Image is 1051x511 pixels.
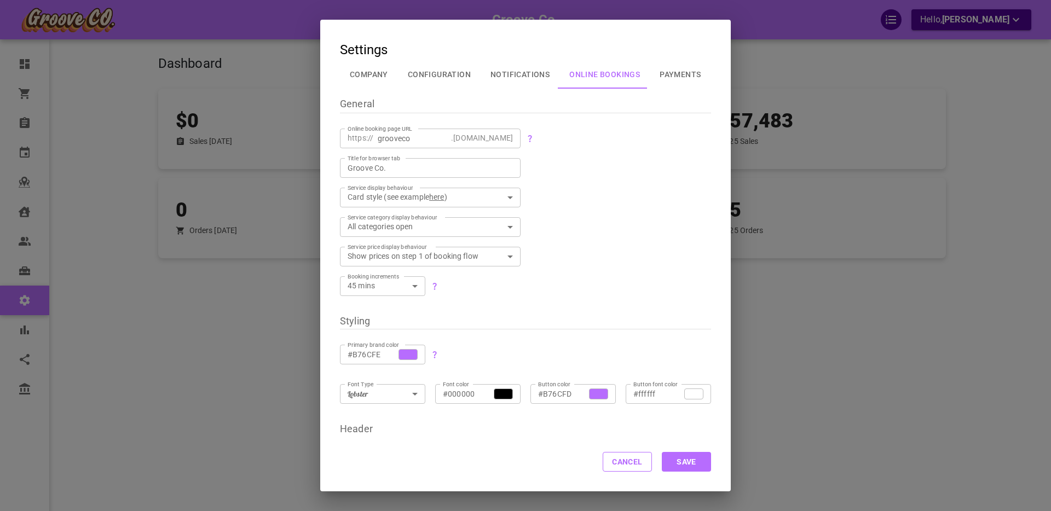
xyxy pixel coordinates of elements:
[348,341,399,349] label: Primary brand color
[633,380,678,388] label: Button font color
[650,60,711,89] button: Payments
[430,350,439,359] svg: Main accent color for all elements on your online booking page, including buttons, icons, etc
[538,380,570,388] label: Button color
[662,452,711,472] button: Save
[348,184,413,192] label: Service display behaviour
[429,193,444,201] span: here
[348,221,513,232] div: All categories open
[340,315,370,327] span: Styling
[559,60,650,89] button: Online Bookings
[340,60,398,89] button: Company
[398,60,481,89] button: Configuration
[340,98,374,109] span: General
[348,125,413,133] label: Online booking page URL
[348,272,399,281] label: Booking increments
[340,39,388,60] h3: Settings
[348,213,437,222] label: Service category display behaviour
[348,154,400,162] label: Title for browser tab
[348,191,513,202] div: Card style (see example )
[340,423,373,434] span: Header
[348,380,373,388] label: Font Type
[348,280,418,291] div: 45 mins
[443,380,469,388] label: Font color
[348,389,368,399] span: Lobster
[348,132,373,143] span: https://
[348,251,513,262] div: Show prices on step 1 of booking flow
[603,452,652,472] button: Cancel
[348,243,427,251] label: Service price display behaviour
[430,282,439,291] svg: Increment between possible appointment start times – not applicable if Smart Clusters optimizatio...
[481,60,559,89] button: Notifications
[451,132,513,143] span: .[DOMAIN_NAME]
